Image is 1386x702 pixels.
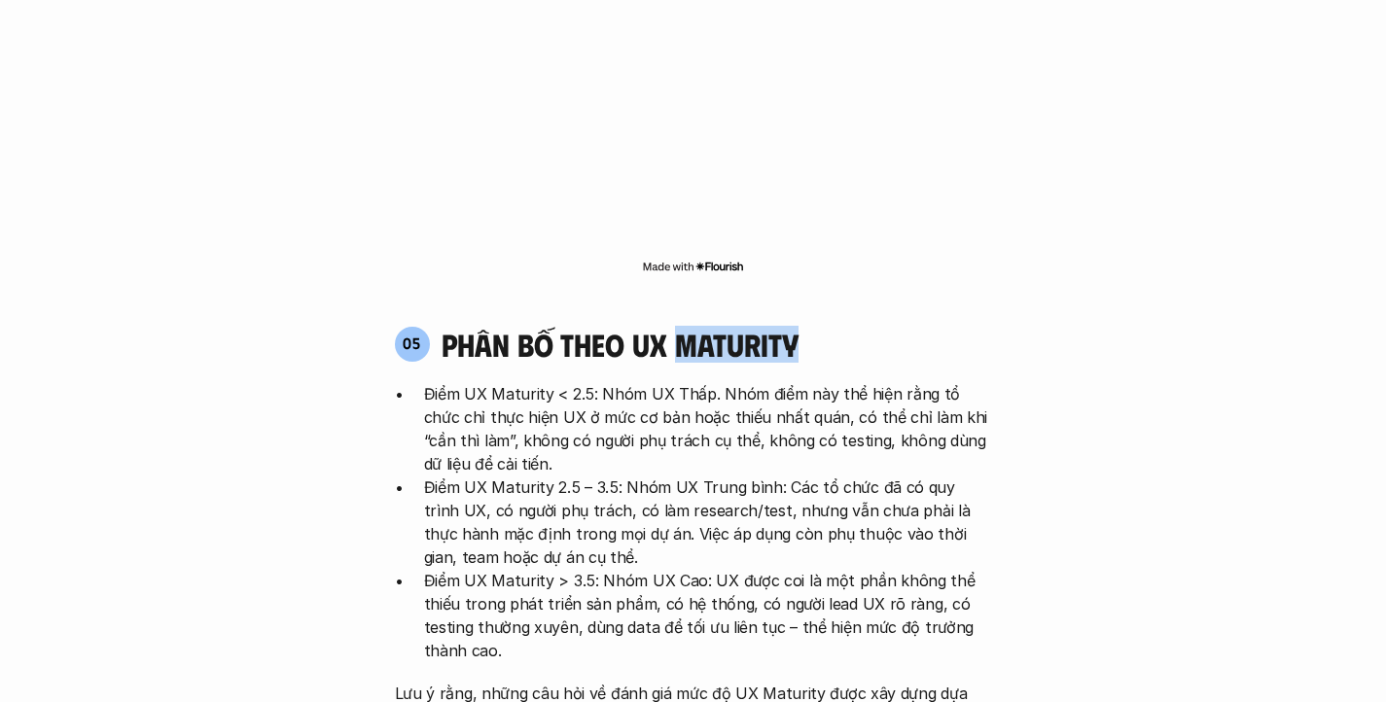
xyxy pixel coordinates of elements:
[424,475,992,569] p: Điểm UX Maturity 2.5 – 3.5: Nhóm UX Trung bình: Các tổ chức đã có quy trình UX, có người phụ trác...
[424,382,992,475] p: Điểm UX Maturity < 2.5: Nhóm UX Thấp. Nhóm điểm này thể hiện rằng tổ chức chỉ thực hiện UX ở mức ...
[403,335,421,351] p: 05
[377,2,1010,255] iframe: Interactive or visual content
[442,326,799,363] h4: phân bố theo ux maturity
[424,569,992,662] p: Điểm UX Maturity > 3.5: Nhóm UX Cao: UX được coi là một phần không thể thiếu trong phát triển sản...
[642,259,744,274] img: Made with Flourish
